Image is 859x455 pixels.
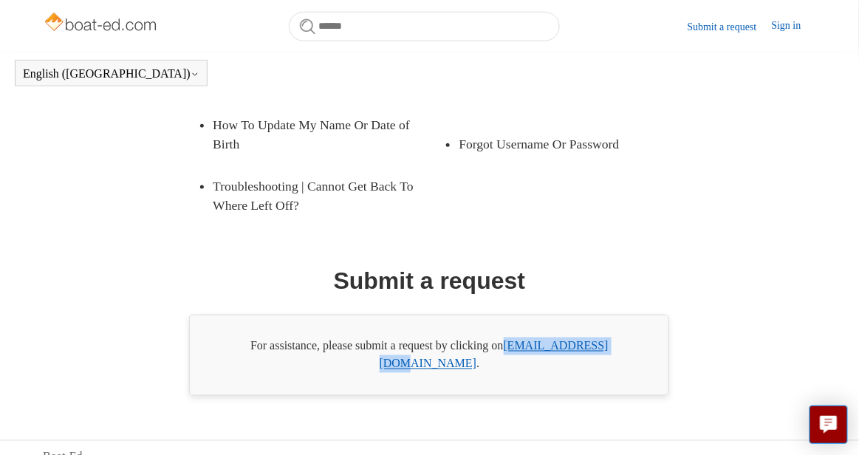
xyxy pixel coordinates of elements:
[189,315,669,396] div: For assistance, please submit a request by clicking on .
[810,406,848,444] button: Live chat
[289,12,560,41] input: Search
[43,9,160,38] img: Boat-Ed Help Center home page
[334,263,526,298] h1: Submit a request
[688,19,772,35] a: Submit a request
[213,165,444,227] a: Troubleshooting | Cannot Get Back To Where Left Off?
[459,123,668,165] a: Forgot Username Or Password
[213,104,422,165] a: How To Update My Name Or Date of Birth
[380,340,609,370] a: [EMAIL_ADDRESS][DOMAIN_NAME]
[23,67,199,81] button: English ([GEOGRAPHIC_DATA])
[772,18,816,35] a: Sign in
